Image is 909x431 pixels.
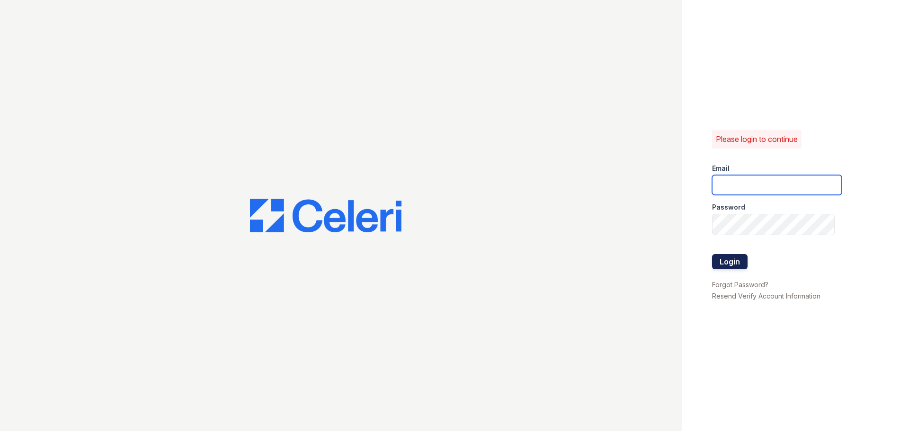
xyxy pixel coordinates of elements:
label: Password [712,202,745,212]
img: CE_Logo_Blue-a8612792a0a2168367f1c8372b55b34899dd931a85d93a1a3d3e32e68fde9ad4.png [250,199,401,233]
a: Forgot Password? [712,281,768,289]
a: Resend Verify Account Information [712,292,820,300]
button: Login [712,254,748,269]
label: Email [712,164,730,173]
p: Please login to continue [716,133,798,145]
